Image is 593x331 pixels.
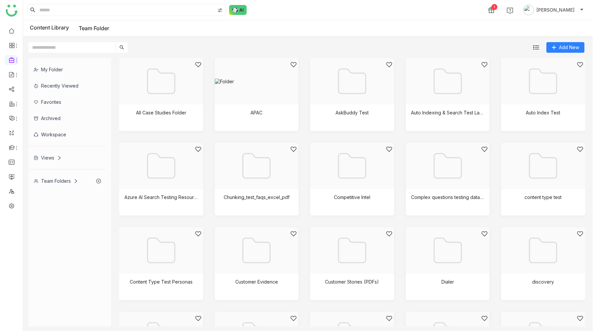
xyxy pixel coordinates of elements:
[559,44,579,51] span: Add New
[336,234,369,267] img: Folder
[251,110,262,115] div: APAC
[28,110,106,126] div: Archived
[6,5,18,17] img: logo
[34,178,78,184] div: Team Folders
[28,61,106,78] div: My Folder
[491,4,497,10] div: 1
[523,5,534,15] img: avatar
[411,110,484,115] div: Auto Indexing & Search Test Latest
[28,94,106,110] div: Favorites
[336,65,369,98] img: Folder
[431,65,464,98] img: Folder
[79,25,109,32] a: Team Folder
[217,8,223,13] img: search-type.svg
[533,44,539,50] img: list.svg
[224,194,290,200] div: Chunking_test_faqs_excel_pdf
[411,194,484,200] div: Complex questions testing database
[124,194,198,200] div: Azure AI Search Testing Resources
[522,5,585,15] button: [PERSON_NAME]
[526,234,560,267] img: Folder
[240,234,273,267] img: Folder
[532,279,554,285] div: discovery
[136,110,186,115] div: All Case Studies Folder
[431,234,464,267] img: Folder
[526,110,560,115] div: Auto Index Test
[325,279,379,285] div: Customer Stories (PDFs)
[229,5,247,15] img: ask-buddy-normal.svg
[145,65,178,98] img: Folder
[336,149,369,182] img: Folder
[240,149,273,182] img: Folder
[546,42,584,53] button: Add New
[34,155,62,161] div: Views
[526,149,560,182] img: Folder
[507,7,513,14] img: help.svg
[336,110,369,115] div: AskBuddy Test
[431,149,464,182] img: Folder
[334,194,370,200] div: Competitive Intel
[525,194,562,200] div: content type test
[30,24,109,33] div: Content Library
[235,279,278,285] div: Customer Evidence
[215,79,299,84] img: Folder
[28,126,106,143] div: Workspace
[130,279,193,285] div: Content Type Test Personas
[526,65,560,98] img: Folder
[441,279,454,285] div: Dialer
[145,234,178,267] img: Folder
[145,149,178,182] img: Folder
[28,78,106,94] div: Recently Viewed
[536,6,574,14] span: [PERSON_NAME]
